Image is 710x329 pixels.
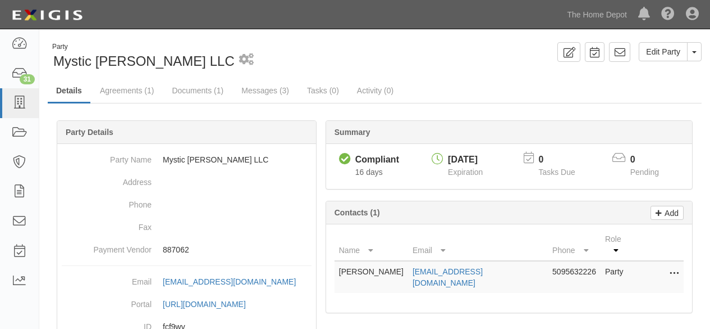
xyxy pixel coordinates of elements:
[163,300,258,309] a: [URL][DOMAIN_NAME]
[601,229,639,261] th: Role
[601,261,639,293] td: Party
[448,168,483,177] span: Expiration
[62,171,152,188] dt: Address
[355,168,383,177] span: Since 09/22/2025
[62,271,152,287] dt: Email
[48,42,367,71] div: Mystic Hazel LLC
[408,229,548,261] th: Email
[52,42,235,52] div: Party
[233,79,297,102] a: Messages (3)
[163,276,296,287] div: [EMAIL_ADDRESS][DOMAIN_NAME]
[662,206,679,219] p: Add
[163,277,308,286] a: [EMAIL_ADDRESS][DOMAIN_NAME]
[538,168,575,177] span: Tasks Due
[62,148,312,171] dd: Mystic [PERSON_NAME] LLC
[48,79,90,103] a: Details
[413,267,483,287] a: [EMAIL_ADDRESS][DOMAIN_NAME]
[62,148,152,165] dt: Party Name
[651,206,684,220] a: Add
[661,8,675,21] i: Help Center - Complianz
[62,238,152,255] dt: Payment Vendor
[163,244,312,255] p: 887062
[62,193,152,210] dt: Phone
[630,168,659,177] span: Pending
[20,74,35,84] div: 31
[335,128,370,137] b: Summary
[561,3,633,26] a: The Home Depot
[163,79,232,102] a: Documents (1)
[548,261,601,293] td: 5095632226
[335,208,380,217] b: Contacts (1)
[62,293,152,310] dt: Portal
[299,79,347,102] a: Tasks (0)
[66,128,113,137] b: Party Details
[355,154,399,166] div: Compliant
[335,261,408,293] td: [PERSON_NAME]
[335,229,408,261] th: Name
[53,53,235,69] span: Mystic [PERSON_NAME] LLC
[8,5,86,25] img: logo-5460c22ac91f19d4615b14bd174203de0afe785f0fc80cf4dbbc73dc1793850b.png
[349,79,402,102] a: Activity (0)
[62,216,152,233] dt: Fax
[91,79,162,102] a: Agreements (1)
[630,154,673,166] p: 0
[639,42,688,61] a: Edit Party
[448,154,483,166] div: [DATE]
[339,154,351,165] i: Compliant
[538,154,589,166] p: 0
[548,229,601,261] th: Phone
[239,54,254,66] i: 1 scheduled workflow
